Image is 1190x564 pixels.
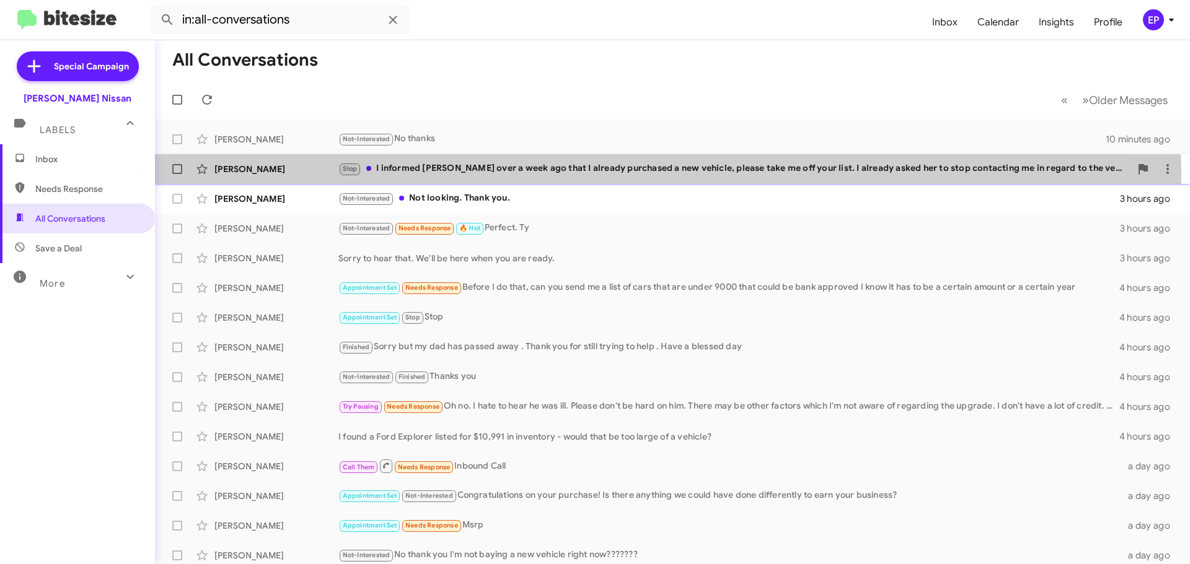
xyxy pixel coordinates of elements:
div: [PERSON_NAME] [214,549,338,562]
div: [PERSON_NAME] [214,133,338,145]
span: More [40,278,65,289]
input: Search [150,5,410,35]
span: Needs Response [405,521,458,529]
div: 4 hours ago [1119,430,1180,443]
span: Special Campaign [54,60,129,72]
span: Appointment Set [343,521,397,529]
div: I informed [PERSON_NAME] over a week ago that I already purchased a new vehicle, please take me o... [338,162,1130,176]
div: Msrp [338,518,1121,532]
span: Needs Response [405,284,458,292]
button: Previous [1054,87,1075,113]
div: 4 hours ago [1119,341,1180,354]
div: 3 hours ago [1120,252,1180,264]
div: [PERSON_NAME] [214,252,338,264]
span: Not-Interested [343,373,390,381]
div: [PERSON_NAME] [214,519,338,532]
span: Not-Interested [343,135,390,143]
div: No thank you I'm not baying a new vehicle right now??????? [338,548,1121,562]
a: Insights [1029,4,1084,40]
span: 🔥 Hot [459,224,480,232]
div: EP [1143,9,1164,30]
div: Before I do that, can you send me a list of cars that are under 9000 that could be bank approved ... [338,280,1119,295]
a: Special Campaign [17,51,139,81]
div: 3 hours ago [1120,222,1180,235]
div: Stop [338,310,1119,324]
div: [PERSON_NAME] [214,222,338,235]
button: Next [1075,87,1175,113]
div: a day ago [1121,490,1180,502]
nav: Page navigation example [1054,87,1175,113]
span: Labels [40,124,76,136]
div: 4 hours ago [1119,401,1180,413]
span: Needs Response [398,463,451,471]
div: [PERSON_NAME] [214,311,338,324]
span: Save a Deal [35,242,82,254]
div: [PERSON_NAME] [214,341,338,354]
span: Finished [399,373,426,381]
span: Needs Response [35,183,141,195]
span: Try Pausing [343,402,379,410]
div: [PERSON_NAME] Nissan [24,92,131,105]
span: Needs Response [399,224,451,232]
div: [PERSON_NAME] [214,430,338,443]
div: Sorry to hear that. We'll be here when you are ready. [338,252,1120,264]
span: Appointment Set [343,492,397,500]
span: Not-Interested [405,492,453,500]
span: » [1082,92,1089,108]
div: [PERSON_NAME] [214,490,338,502]
div: [PERSON_NAME] [214,193,338,205]
a: Inbox [922,4,967,40]
div: 4 hours ago [1119,311,1180,324]
span: Stop [405,313,420,321]
div: 10 minutes ago [1106,133,1180,145]
div: Congratulations on your purchase! Is there anything we could have done differently to earn your b... [338,488,1121,503]
div: Thanks you [338,370,1119,384]
div: a day ago [1121,549,1180,562]
div: Not looking. Thank you. [338,191,1120,206]
span: Older Messages [1089,93,1168,107]
button: EP [1132,9,1176,30]
div: [PERSON_NAME] [214,460,338,472]
span: « [1061,92,1068,108]
div: [PERSON_NAME] [214,163,338,175]
span: Finished [343,343,370,351]
div: No thanks [338,132,1106,146]
div: a day ago [1121,519,1180,532]
span: Appointment Set [343,284,397,292]
div: 4 hours ago [1119,282,1180,294]
span: Appointment Set [343,313,397,321]
span: Not-Interested [343,551,390,559]
div: Perfect. Ty [338,221,1120,235]
div: I found a Ford Explorer listed for $10,991 in inventory - would that be too large of a vehicle? [338,430,1119,443]
div: [PERSON_NAME] [214,401,338,413]
div: 4 hours ago [1119,371,1180,383]
span: Call Them [343,463,375,471]
div: Sorry but my dad has passed away . Thank you for still trying to help . Have a blessed day [338,340,1119,354]
span: All Conversations [35,212,105,225]
div: 3 hours ago [1120,193,1180,205]
div: [PERSON_NAME] [214,282,338,294]
h1: All Conversations [172,50,318,70]
span: Inbox [35,153,141,165]
div: Inbound Call [338,458,1121,474]
div: a day ago [1121,460,1180,472]
div: Oh no. I hate to hear he was ill. Please don't be hard on him. There may be other factors which I... [338,399,1119,414]
span: Needs Response [387,402,439,410]
a: Profile [1084,4,1132,40]
a: Calendar [967,4,1029,40]
div: [PERSON_NAME] [214,371,338,383]
span: Stop [343,165,358,173]
span: Not-Interested [343,194,390,202]
span: Not-Interested [343,224,390,232]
